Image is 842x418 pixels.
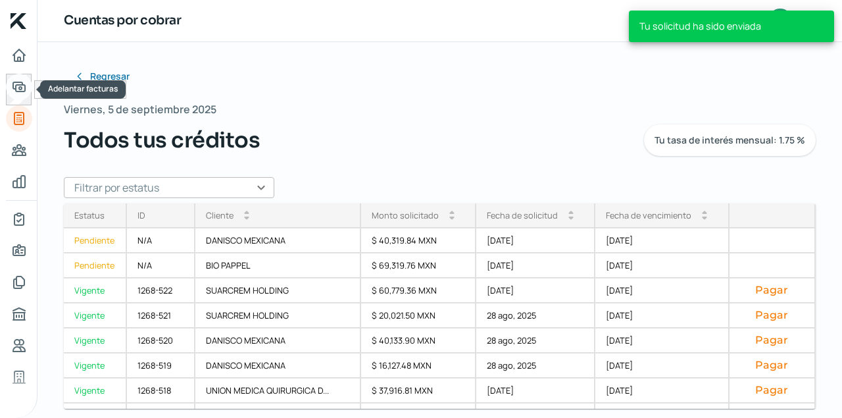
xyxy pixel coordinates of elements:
[195,253,360,278] div: BIO PAPPEL
[6,206,32,232] a: Mi contrato
[6,169,32,195] a: Mis finanzas
[476,379,595,404] div: [DATE]
[64,100,216,119] span: Viernes, 5 de septiembre 2025
[64,278,127,303] a: Vigente
[127,303,195,328] div: 1268-521
[476,303,595,328] div: 28 ago, 2025
[740,284,804,297] button: Pagar
[6,269,32,296] a: Documentos
[127,278,195,303] div: 1268-522
[195,379,360,404] div: UNION MEDICA QUIRURGICA D...
[740,334,804,347] button: Pagar
[595,253,729,278] div: [DATE]
[64,11,181,30] h1: Cuentas por cobrar
[568,215,574,221] i: arrow_drop_down
[361,253,476,278] div: $ 69,319.76 MXN
[195,328,360,353] div: DANISCO MEXICANA
[195,303,360,328] div: SUARCREM HOLDING
[195,353,360,379] div: DANISCO MEXICANA
[6,238,32,264] a: Información general
[48,83,118,94] span: Adelantar facturas
[206,209,234,221] div: Cliente
[74,209,105,221] div: Estatus
[127,228,195,253] div: N/A
[740,309,804,322] button: Pagar
[137,209,145,221] div: ID
[6,364,32,390] a: Industria
[195,228,360,253] div: DANISCO MEXICANA
[6,137,32,163] a: Pago a proveedores
[6,332,32,359] a: Referencias
[127,353,195,379] div: 1268-519
[64,379,127,404] a: Vigente
[361,303,476,328] div: $ 20,021.50 MXN
[595,278,729,303] div: [DATE]
[449,215,455,221] i: arrow_drop_down
[595,353,729,379] div: [DATE]
[740,384,804,397] button: Pagar
[476,328,595,353] div: 28 ago, 2025
[606,209,691,221] div: Fecha de vencimiento
[64,353,127,379] a: Vigente
[702,215,707,221] i: arrow_drop_down
[655,136,805,145] span: Tu tasa de interés mensual: 1.75 %
[595,303,729,328] div: [DATE]
[595,228,729,253] div: [DATE]
[127,379,195,404] div: 1268-518
[195,278,360,303] div: SUARCREM HOLDING
[90,72,130,81] span: Regresar
[361,278,476,303] div: $ 60,779.36 MXN
[740,359,804,372] button: Pagar
[361,379,476,404] div: $ 37,916.81 MXN
[6,301,32,327] a: Buró de crédito
[361,328,476,353] div: $ 40,133.90 MXN
[6,42,32,68] a: Inicio
[595,328,729,353] div: [DATE]
[361,353,476,379] div: $ 16,127.48 MXN
[64,328,127,353] a: Vigente
[476,278,595,303] div: [DATE]
[6,74,32,100] a: Adelantar facturas
[244,215,249,221] i: arrow_drop_down
[476,353,595,379] div: 28 ago, 2025
[64,124,260,156] span: Todos tus créditos
[64,303,127,328] a: Vigente
[629,11,834,42] div: Tu solicitud ha sido enviada
[127,328,195,353] div: 1268-520
[6,105,32,132] a: Tus créditos
[595,379,729,404] div: [DATE]
[64,253,127,278] a: Pendiente
[127,253,195,278] div: N/A
[487,209,558,221] div: Fecha de solicitud
[476,228,595,253] div: [DATE]
[476,253,595,278] div: [DATE]
[64,63,140,90] button: Regresar
[64,228,127,253] a: Pendiente
[361,228,476,253] div: $ 40,319.84 MXN
[372,209,439,221] div: Monto solicitado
